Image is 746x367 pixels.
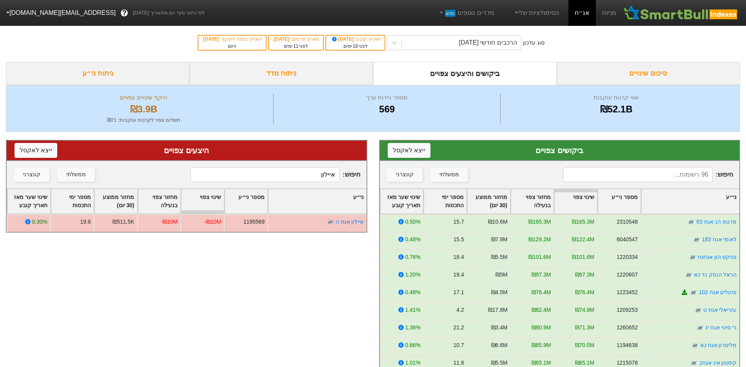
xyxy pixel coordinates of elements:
img: tase link [327,218,334,226]
a: פניקס הון אגחטז [697,254,737,260]
div: Toggle SortBy [380,189,423,213]
div: ₪122.4M [572,235,594,244]
div: Toggle SortBy [641,189,739,213]
div: 0.76% [405,253,420,261]
div: ₪17.8M [488,306,507,314]
div: 0.50% [405,218,420,226]
div: 6040547 [616,235,637,244]
span: [DATE] [331,36,355,42]
span: [DATE] [274,36,290,42]
div: היקף שינויים צפויים [16,93,271,102]
span: חיפוש : [191,167,360,182]
div: 1.41% [405,306,420,314]
div: תאריך קובע : [330,36,381,43]
div: 0.30% [32,218,47,226]
a: ג'י סיטי אגח יג [705,324,737,331]
div: ₪74.8M [575,306,594,314]
div: Toggle SortBy [511,189,554,213]
div: 10.7 [453,341,464,349]
a: פועלים אגח 102 [699,289,737,295]
div: Toggle SortBy [94,189,137,213]
div: לפני ימים [330,43,381,50]
div: ₪65.1M [575,359,594,367]
div: ביקושים והיצעים צפויים [373,62,557,85]
button: קונצרני [14,168,49,182]
div: Toggle SortBy [138,189,181,213]
div: ₪101.6M [572,253,594,261]
div: 1260652 [616,324,637,332]
div: ₪165.3M [528,218,550,226]
span: חדש [445,10,456,17]
div: ₪4.5M [491,288,507,296]
img: tase link [690,289,697,296]
span: 18 [353,43,358,49]
div: היצעים צפויים [15,145,359,156]
div: ביקושים צפויים [388,145,732,156]
div: Toggle SortBy [181,189,224,213]
span: ? [122,8,127,18]
div: Toggle SortBy [598,189,641,213]
div: 15.7 [453,218,464,226]
button: ממשלתי [430,168,468,182]
div: ₪85.9M [531,341,551,349]
div: ₪76.4M [531,288,551,296]
img: tase link [693,236,701,244]
div: 0.48% [405,288,420,296]
div: Toggle SortBy [51,189,94,213]
button: ייצא לאקסל [388,143,430,158]
span: 11 [293,43,298,49]
div: ₪80.9M [531,324,551,332]
a: מדדים נוספיםחדש [435,5,497,21]
div: 2310548 [616,218,637,226]
img: SmartBull [623,5,740,21]
div: ₪82.4M [531,306,551,314]
div: 1194638 [616,341,637,349]
div: -₪10M [205,218,221,226]
div: 11.8 [453,359,464,367]
div: 1.36% [405,324,420,332]
div: ₪10.6M [488,218,507,226]
div: 0.86% [405,341,420,349]
img: tase link [684,271,692,279]
div: קונצרני [396,170,414,179]
div: ₪129.2M [528,235,550,244]
div: תאריך פרסום : [273,36,319,43]
div: -₪10M [161,218,178,226]
div: 1.01% [405,359,420,367]
div: ממשלתי [439,170,459,179]
div: 1.20% [405,271,420,279]
div: ניתוח מדד [189,62,373,85]
div: 1220607 [616,271,637,279]
button: קונצרני [387,168,423,182]
div: 1209253 [616,306,637,314]
div: תאריך כניסה לתוקף : [202,36,262,43]
div: 17.1 [453,288,464,296]
div: ₪101.6M [528,253,550,261]
a: מז טפ הנ אגח 63 [696,219,737,225]
div: 4.2 [456,306,464,314]
img: tase link [696,324,704,332]
div: 18.4 [453,253,464,261]
div: ₪3.4M [491,324,507,332]
div: סוג עדכון [523,39,545,47]
div: ₪76.4M [575,288,594,296]
a: עזריאלי אגח ט [703,307,737,313]
div: Toggle SortBy [424,189,466,213]
div: מספר ניירות ערך [276,93,498,102]
a: קיסטון אינ אגחב [699,360,737,366]
div: ₪7.9M [491,235,507,244]
div: 1223452 [616,288,637,296]
div: תשלום צפוי לקרנות עוקבות : ₪71 [16,116,271,124]
div: ₪5.5M [491,253,507,261]
div: ₪70.5M [575,341,594,349]
a: הסימולציות שלי [510,5,563,21]
div: 1220334 [616,253,637,261]
span: היום [228,43,236,49]
button: ממשלתי [57,168,95,182]
div: 569 [276,102,498,116]
span: חיפוש : [563,167,733,182]
div: ₪97.3M [575,271,594,279]
div: ₪165.3M [572,218,594,226]
div: 1195569 [243,218,265,226]
div: Toggle SortBy [467,189,510,213]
